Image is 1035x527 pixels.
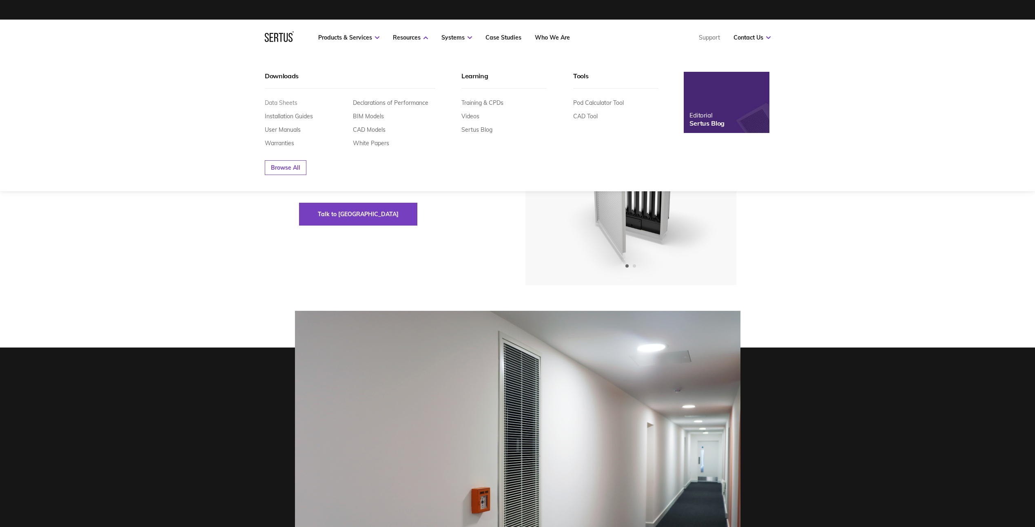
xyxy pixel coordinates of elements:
[299,203,417,226] button: Talk to [GEOGRAPHIC_DATA]
[888,432,1035,527] iframe: Chat Widget
[265,139,294,147] a: Warranties
[265,160,306,175] a: Browse All
[633,264,636,268] span: Go to slide 2
[461,72,547,89] div: Learning
[689,119,725,127] div: Sertus Blog
[265,126,301,133] a: User Manuals
[265,113,313,120] a: Installation Guides
[353,139,389,147] a: White Papers
[461,126,492,133] a: Sertus Blog
[393,34,428,41] a: Resources
[573,113,598,120] a: CAD Tool
[699,34,720,41] a: Support
[265,72,435,89] div: Downloads
[353,126,386,133] a: CAD Models
[353,99,428,106] a: Declarations of Performance
[535,34,570,41] a: Who We Are
[353,113,384,120] a: BIM Models
[734,34,771,41] a: Contact Us
[441,34,472,41] a: Systems
[485,34,521,41] a: Case Studies
[461,113,479,120] a: Videos
[573,72,658,89] div: Tools
[265,99,297,106] a: Data Sheets
[573,99,624,106] a: Pod Calculator Tool
[461,99,503,106] a: Training & CPDs
[318,34,379,41] a: Products & Services
[689,111,725,119] div: Editorial
[684,72,769,133] a: EditorialSertus Blog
